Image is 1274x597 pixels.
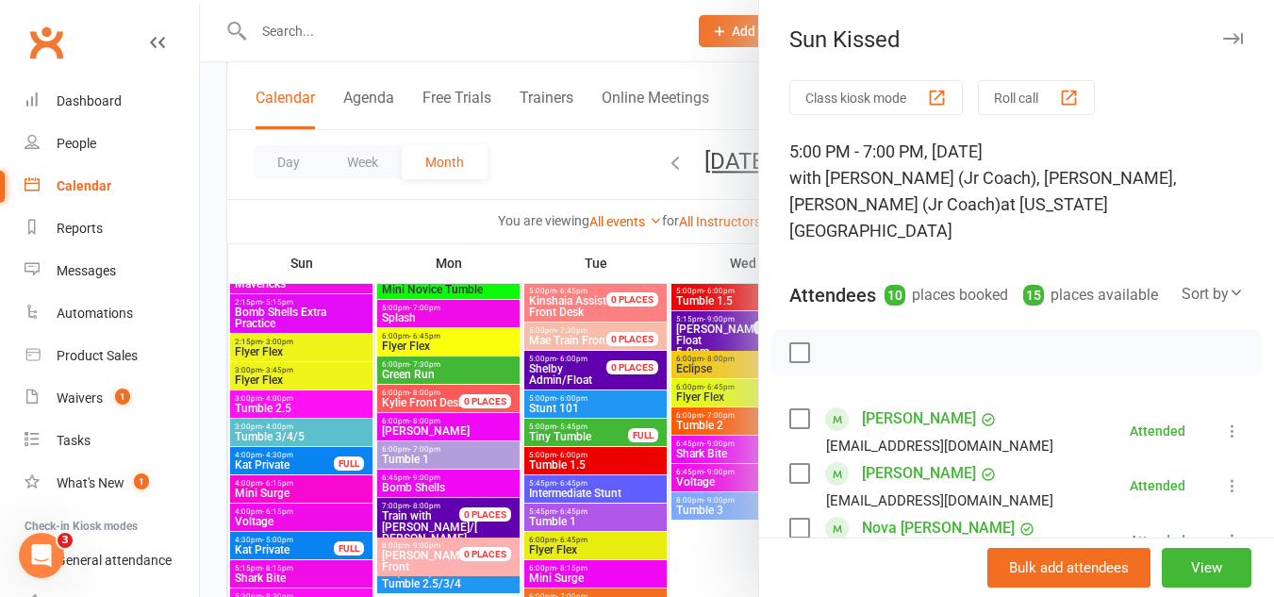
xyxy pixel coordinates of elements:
[759,26,1274,53] div: Sun Kissed
[57,178,111,193] div: Calendar
[1130,424,1185,438] div: Attended
[885,285,905,306] div: 10
[978,80,1095,115] button: Roll call
[1023,285,1044,306] div: 15
[789,168,1177,214] span: with [PERSON_NAME] (Jr Coach), [PERSON_NAME], [PERSON_NAME] (Jr Coach)
[57,263,116,278] div: Messages
[57,306,133,321] div: Automations
[862,513,1015,543] a: Nova [PERSON_NAME]
[25,250,199,292] a: Messages
[57,553,172,568] div: General attendance
[987,548,1150,588] button: Bulk add attendees
[58,533,73,548] span: 3
[826,489,1053,513] div: [EMAIL_ADDRESS][DOMAIN_NAME]
[57,221,103,236] div: Reports
[115,389,130,405] span: 1
[1130,479,1185,492] div: Attended
[25,123,199,165] a: People
[57,390,103,406] div: Waivers
[19,533,64,578] iframe: Intercom live chat
[57,348,138,363] div: Product Sales
[25,539,199,582] a: General attendance kiosk mode
[862,404,976,434] a: [PERSON_NAME]
[885,282,1008,308] div: places booked
[1023,282,1158,308] div: places available
[826,434,1053,458] div: [EMAIL_ADDRESS][DOMAIN_NAME]
[1162,548,1251,588] button: View
[25,80,199,123] a: Dashboard
[25,292,199,335] a: Automations
[25,462,199,505] a: What's New1
[57,93,122,108] div: Dashboard
[1182,282,1244,307] div: Sort by
[57,136,96,151] div: People
[862,458,976,489] a: [PERSON_NAME]
[57,433,91,448] div: Tasks
[25,335,199,377] a: Product Sales
[25,207,199,250] a: Reports
[134,473,149,489] span: 1
[1130,534,1185,547] div: Attended
[25,165,199,207] a: Calendar
[789,282,876,308] div: Attendees
[25,377,199,420] a: Waivers 1
[23,19,70,66] a: Clubworx
[789,139,1244,244] div: 5:00 PM - 7:00 PM, [DATE]
[25,420,199,462] a: Tasks
[789,80,963,115] button: Class kiosk mode
[57,475,124,490] div: What's New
